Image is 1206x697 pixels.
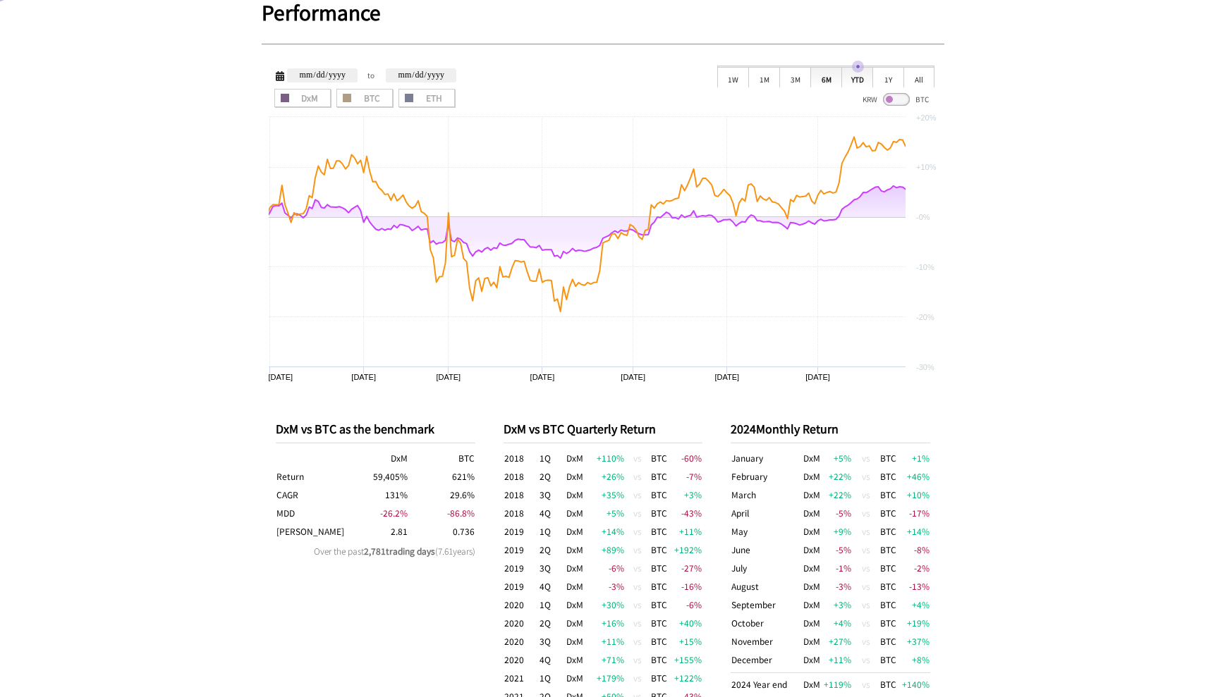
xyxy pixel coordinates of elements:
[879,614,901,632] td: BTC
[805,373,830,381] text: [DATE]
[584,449,625,467] td: +110 %
[625,669,650,687] td: vs
[879,577,901,596] td: BTC
[668,669,703,687] td: +122 %
[731,420,930,437] p: 2024 Monthly Return
[584,596,625,614] td: +30 %
[447,507,475,519] span: -86.8 %
[668,577,703,596] td: -16 %
[276,525,344,537] span: Sharpe Ratio
[625,541,650,559] td: vs
[800,449,823,467] td: DxM
[530,373,555,381] text: [DATE]
[504,632,539,650] td: 2020
[566,559,584,577] td: DxM
[504,596,539,614] td: 2020
[539,541,566,559] td: 2Q
[852,541,880,559] td: vs
[800,559,823,577] td: DxM
[650,577,668,596] td: BTC
[823,632,852,650] td: +27 %
[539,614,566,632] td: 2Q
[668,632,703,650] td: +15 %
[903,66,934,87] div: All
[625,577,650,596] td: vs
[823,486,852,504] td: +22 %
[810,66,841,87] div: 6M
[364,545,435,557] span: 2,781 trading days
[901,449,930,467] td: +1 %
[584,504,625,522] td: +5 %
[584,650,625,669] td: +71 %
[625,632,650,650] td: vs
[852,632,880,650] td: vs
[800,541,823,559] td: DxM
[408,467,475,486] td: 621 %
[650,596,668,614] td: BTC
[621,373,645,381] text: [DATE]
[625,522,650,541] td: vs
[504,522,539,541] td: 2019
[566,504,584,522] td: DxM
[539,596,566,614] td: 1Q
[367,68,376,82] span: to
[800,486,823,504] td: DxM
[731,559,800,577] td: July
[408,449,475,467] th: BTC
[504,467,539,486] td: 2018
[916,363,934,371] text: -30%
[650,541,668,559] td: BTC
[279,94,326,102] span: DxM
[276,486,342,504] th: Compound Annual Growth Rate
[731,596,800,614] td: September
[380,507,408,519] span: -26.2 %
[852,650,880,673] td: vs
[748,66,779,87] div: 1M
[901,650,930,673] td: +8 %
[566,650,584,669] td: DxM
[566,467,584,486] td: DxM
[915,94,929,104] span: BTC
[800,577,823,596] td: DxM
[872,66,903,87] div: 1Y
[584,522,625,541] td: +14 %
[901,559,930,577] td: -2 %
[351,373,376,381] text: [DATE]
[823,614,852,632] td: +4 %
[625,449,650,467] td: vs
[650,486,668,504] td: BTC
[539,486,566,504] td: 3Q
[823,467,852,486] td: +22 %
[800,504,823,522] td: DxM
[823,504,852,522] td: -5 %
[916,263,934,271] text: -10%
[731,614,800,632] td: October
[584,541,625,559] td: +89 %
[650,614,668,632] td: BTC
[566,669,584,687] td: DxM
[539,650,566,669] td: 4Q
[879,596,901,614] td: BTC
[276,507,295,519] span: Maximum Drawdown
[539,522,566,541] td: 1Q
[566,577,584,596] td: DxM
[731,541,800,559] td: June
[823,559,852,577] td: -1 %
[584,577,625,596] td: -3 %
[800,632,823,650] td: DxM
[504,420,703,437] p: DxM vs BTC Quarterly Return
[625,559,650,577] td: vs
[504,504,539,522] td: 2018
[841,66,872,87] div: YTD
[879,486,901,504] td: BTC
[852,673,880,694] td: vs
[879,449,901,467] td: BTC
[668,541,703,559] td: +192 %
[852,577,880,596] td: vs
[504,669,539,687] td: 2021
[341,94,388,102] span: BTC
[852,596,880,614] td: vs
[901,614,930,632] td: +19 %
[504,650,539,669] td: 2020
[668,522,703,541] td: +11 %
